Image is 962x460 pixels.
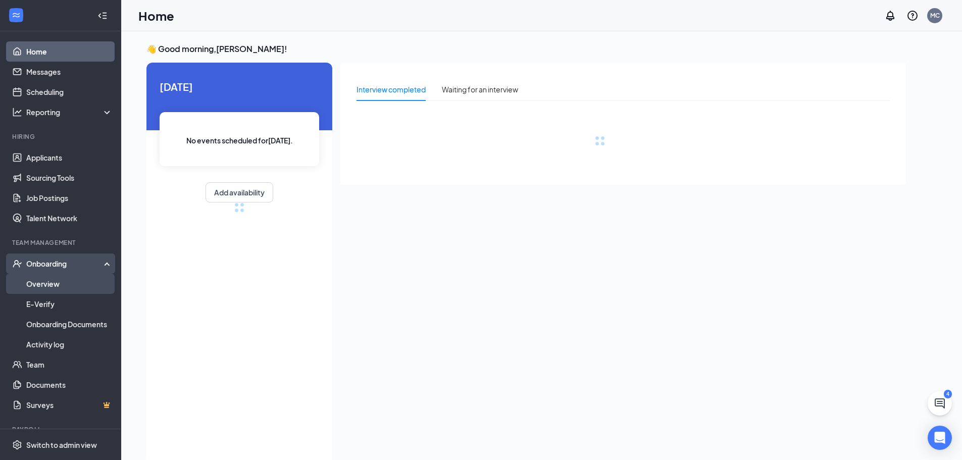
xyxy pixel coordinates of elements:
div: Onboarding [26,259,104,269]
svg: Collapse [97,11,108,21]
a: Team [26,354,113,375]
div: MC [930,11,940,20]
a: Onboarding Documents [26,314,113,334]
svg: Notifications [884,10,896,22]
a: Activity log [26,334,113,354]
span: [DATE] [160,79,319,94]
a: Home [26,41,113,62]
svg: UserCheck [12,259,22,269]
div: Interview completed [357,84,426,95]
div: loading meetings... [234,202,244,213]
a: Documents [26,375,113,395]
div: Hiring [12,132,111,141]
div: Reporting [26,107,113,117]
div: Payroll [12,425,111,434]
button: Add availability [206,182,273,202]
h1: Home [138,7,174,24]
div: 4 [944,390,952,398]
a: Sourcing Tools [26,168,113,188]
span: No events scheduled for [DATE] . [186,135,293,146]
svg: Settings [12,440,22,450]
a: Messages [26,62,113,82]
div: Team Management [12,238,111,247]
svg: QuestionInfo [906,10,919,22]
a: Applicants [26,147,113,168]
div: Open Intercom Messenger [928,426,952,450]
div: Waiting for an interview [442,84,518,95]
svg: ChatActive [934,397,946,410]
svg: WorkstreamLogo [11,10,21,20]
svg: Analysis [12,107,22,117]
a: Job Postings [26,188,113,208]
div: Switch to admin view [26,440,97,450]
a: Scheduling [26,82,113,102]
a: Talent Network [26,208,113,228]
a: E-Verify [26,294,113,314]
h3: 👋 Good morning, [PERSON_NAME] ! [146,43,906,55]
a: Overview [26,274,113,294]
a: SurveysCrown [26,395,113,415]
button: ChatActive [928,391,952,416]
